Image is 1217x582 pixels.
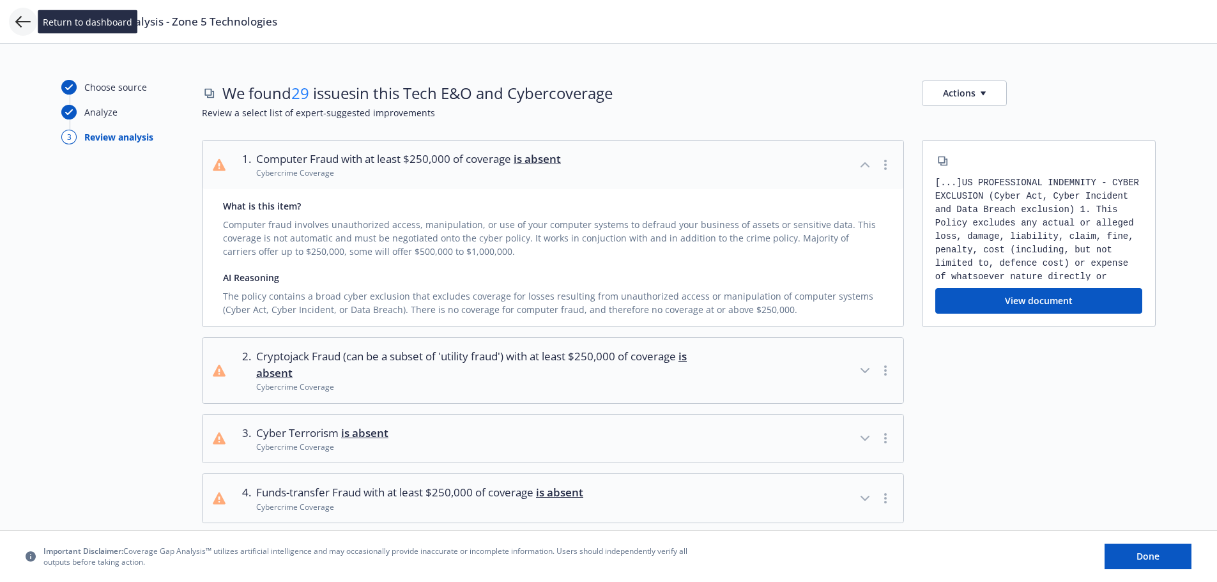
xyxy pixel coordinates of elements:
[236,348,251,393] div: 2 .
[203,474,903,523] button: 4.Funds-transfer Fraud with at least $250,000 of coverage is absentCybercrime Coverage
[256,441,388,452] div: Cybercrime Coverage
[922,80,1007,106] button: Actions
[256,502,583,512] div: Cybercrime Coverage
[43,546,123,556] span: Important Disclaimer:
[84,80,147,94] div: Choose source
[291,82,309,103] span: 29
[84,130,153,144] div: Review analysis
[43,15,132,29] span: Return to dashboard
[256,151,561,167] span: Computer Fraud with at least $250,000 of coverage
[236,151,251,179] div: 1 .
[922,80,1007,106] button: Actions
[43,546,695,567] span: Coverage Gap Analysis™ utilizes artificial intelligence and may occasionally provide inaccurate o...
[202,106,1156,119] span: Review a select list of expert-suggested improvements
[256,167,561,178] div: Cybercrime Coverage
[935,176,1142,280] div: [...] US PROFESSIONAL INDEMNITY - CYBER EXCLUSION (Cyber Act, Cyber Incident and Data Breach excl...
[223,213,883,258] div: Computer fraud involves unauthorized access, manipulation, or use of your computer systems to def...
[514,151,561,166] span: is absent
[84,105,118,119] div: Analyze
[236,484,251,512] div: 4 .
[203,415,903,463] button: 3.Cyber Terrorism is absentCybercrime Coverage
[256,425,388,441] span: Cyber Terrorism
[222,82,613,104] span: We found issues in this Tech E&O and Cyber coverage
[223,284,883,316] div: The policy contains a broad cyber exclusion that excludes coverage for losses resulting from unau...
[223,271,883,284] div: AI Reasoning
[341,425,388,440] span: is absent
[1105,544,1191,569] button: Done
[203,338,903,403] button: 2.Cryptojack Fraud (can be a subset of 'utility fraud') with at least $250,000 of coverage is abs...
[1137,550,1160,562] span: Done
[203,141,903,189] button: 1.Computer Fraud with at least $250,000 of coverage is absentCybercrime Coverage
[256,348,723,382] span: Cryptojack Fraud (can be a subset of 'utility fraud') with at least $250,000 of coverage
[46,14,277,29] span: Coverage Gap Analysis - Zone 5 Technologies
[935,288,1142,314] button: View document
[223,199,883,213] div: What is this item?
[236,425,251,453] div: 3 .
[256,484,583,501] span: Funds-transfer Fraud with at least $250,000 of coverage
[61,130,77,144] div: 3
[536,485,583,500] span: is absent
[256,381,723,392] div: Cybercrime Coverage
